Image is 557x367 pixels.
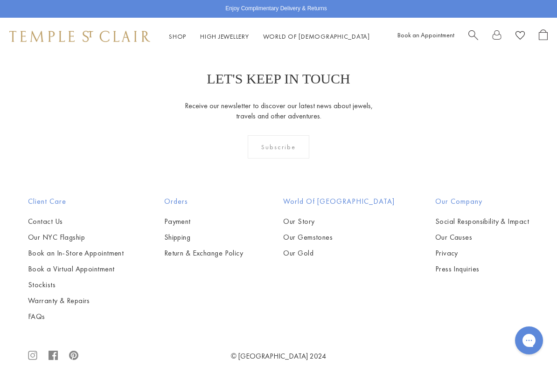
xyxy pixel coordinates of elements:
a: Our Story [283,216,395,227]
a: Shipping [164,232,244,242]
a: View Wishlist [515,29,525,44]
a: World of [DEMOGRAPHIC_DATA]World of [DEMOGRAPHIC_DATA] [263,32,370,41]
p: Receive our newsletter to discover our latest news about jewels, travels and other adventures. [184,101,373,121]
a: Press Inquiries [435,264,529,274]
a: Search [468,29,478,44]
a: Our NYC Flagship [28,232,124,242]
a: Return & Exchange Policy [164,248,244,258]
a: Contact Us [28,216,124,227]
h2: Our Company [435,196,529,207]
a: Stockists [28,280,124,290]
div: Subscribe [248,135,310,159]
a: Open Shopping Bag [539,29,548,44]
iframe: Gorgias live chat messenger [510,323,548,358]
a: Warranty & Repairs [28,296,124,306]
nav: Main navigation [169,31,370,42]
a: FAQs [28,312,124,322]
img: Temple St. Clair [9,31,150,42]
a: Our Gold [283,248,395,258]
a: Privacy [435,248,529,258]
a: Book an Appointment [397,31,454,39]
a: Book an In-Store Appointment [28,248,124,258]
a: Payment [164,216,244,227]
a: Social Responsibility & Impact [435,216,529,227]
a: Our Gemstones [283,232,395,242]
h2: Client Care [28,196,124,207]
a: Book a Virtual Appointment [28,264,124,274]
p: LET'S KEEP IN TOUCH [207,71,350,87]
a: Our Causes [435,232,529,242]
h2: Orders [164,196,244,207]
a: © [GEOGRAPHIC_DATA] 2024 [231,351,326,361]
a: ShopShop [169,32,186,41]
h2: World of [GEOGRAPHIC_DATA] [283,196,395,207]
a: High JewelleryHigh Jewellery [200,32,249,41]
p: Enjoy Complimentary Delivery & Returns [225,4,327,14]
